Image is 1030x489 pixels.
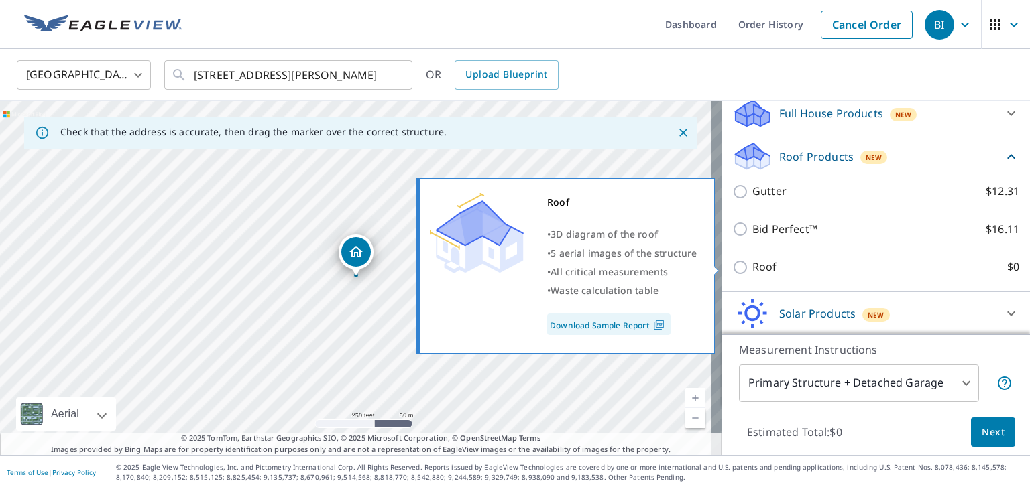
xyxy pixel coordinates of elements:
[52,468,96,477] a: Privacy Policy
[547,263,697,281] div: •
[752,221,817,238] p: Bid Perfect™
[7,468,48,477] a: Terms of Use
[17,56,151,94] div: [GEOGRAPHIC_DATA]
[116,462,1023,482] p: © 2025 Eagle View Technologies, Inc. and Pictometry International Corp. All Rights Reserved. Repo...
[732,97,1019,129] div: Full House ProductsNew
[7,468,96,476] p: |
[685,408,705,428] a: Current Level 17, Zoom Out
[982,424,1005,441] span: Next
[925,10,954,40] div: BI
[821,11,913,39] a: Cancel Order
[895,109,912,120] span: New
[1007,259,1019,275] p: $0
[547,281,697,300] div: •
[732,297,1019,330] div: Solar ProductsNew
[16,397,116,431] div: Aerial
[47,397,83,431] div: Aerial
[551,284,659,297] span: Waste calculation table
[547,244,697,263] div: •
[547,313,671,335] a: Download Sample Report
[971,417,1015,447] button: Next
[685,388,705,408] a: Current Level 17, Zoom In
[547,225,697,244] div: •
[779,149,854,165] p: Roof Products
[996,375,1013,391] span: Your report will include the primary structure and a detached garage if one exists.
[752,259,777,275] p: Roof
[739,342,1013,358] p: Measurement Instructions
[866,152,882,163] span: New
[551,265,668,278] span: All critical measurements
[60,126,447,138] p: Check that the address is accurate, then drag the marker over the correct structure.
[736,417,853,447] p: Estimated Total: $0
[460,433,516,443] a: OpenStreetMap
[779,305,856,322] p: Solar Products
[24,15,182,35] img: EV Logo
[519,433,541,443] a: Terms
[194,56,385,94] input: Search by address or latitude-longitude
[986,221,1019,238] p: $16.11
[339,234,374,276] div: Dropped pin, building 1, Residential property, 13304 Village Green Dr Huntley, IL 60142
[779,105,883,121] p: Full House Products
[430,193,524,273] img: Premium
[739,364,979,402] div: Primary Structure + Detached Garage
[752,183,787,200] p: Gutter
[986,183,1019,200] p: $12.31
[465,66,547,83] span: Upload Blueprint
[547,193,697,212] div: Roof
[551,228,658,240] span: 3D diagram of the roof
[181,433,541,444] span: © 2025 TomTom, Earthstar Geographics SIO, © 2025 Microsoft Corporation, ©
[675,124,692,141] button: Close
[426,60,559,90] div: OR
[551,247,697,259] span: 5 aerial images of the structure
[732,141,1019,172] div: Roof ProductsNew
[650,319,668,331] img: Pdf Icon
[455,60,558,90] a: Upload Blueprint
[868,309,884,320] span: New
